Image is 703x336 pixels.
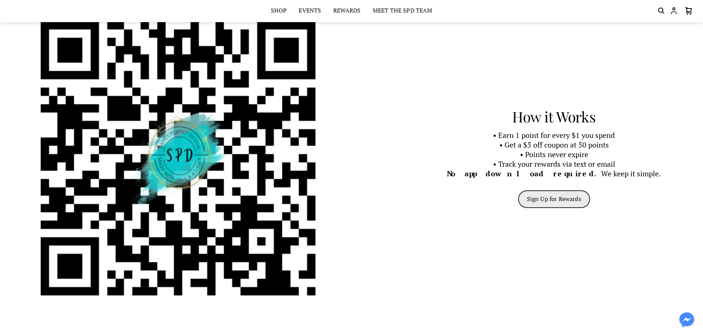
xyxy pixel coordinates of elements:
p: Sign Up for Rewards [527,196,581,202]
a: Events [299,6,321,16]
strong: No app download required. [447,169,601,179]
button: Search [657,6,666,16]
a: Sign Up for Rewards [518,190,590,208]
p: • Earn 1 point for every $1 you spend • Get a $5 off coupon at 50 points • Points never expire • ... [412,131,696,179]
button: Customer account [669,6,678,16]
a: Meet the SPD Team [373,6,433,16]
button: Cart icon [682,6,696,16]
a: Rewards [333,6,361,16]
h2: How it Works [412,109,696,125]
a: Shop [271,6,287,16]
